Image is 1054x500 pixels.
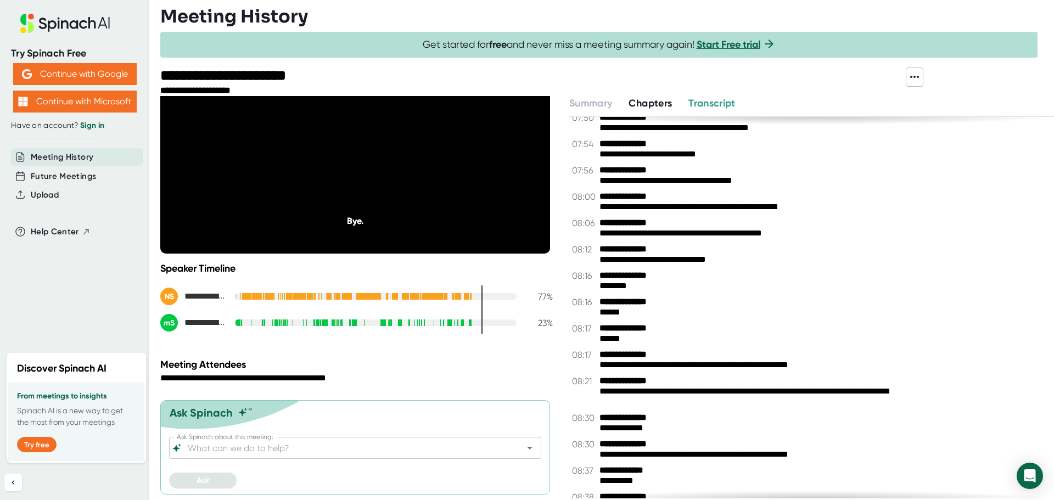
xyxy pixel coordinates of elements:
[17,437,57,452] button: Try free
[572,350,597,360] span: 08:17
[572,165,597,176] span: 07:56
[160,314,226,332] div: madison Stone
[160,6,308,27] h3: Meeting History
[170,406,233,419] div: Ask Spinach
[31,226,91,238] button: Help Center
[572,244,597,255] span: 08:12
[17,405,136,428] p: Spinach AI is a new way to get the most from your meetings
[186,440,506,456] input: What can we do to help?
[489,38,507,50] b: free
[569,96,612,111] button: Summary
[31,170,96,183] button: Future Meetings
[13,91,137,113] button: Continue with Microsoft
[525,291,553,302] div: 77 %
[80,121,104,130] a: Sign in
[688,96,736,111] button: Transcript
[160,288,226,305] div: Nathan Stowell
[572,271,597,281] span: 08:16
[572,113,597,123] span: 07:50
[4,474,22,491] button: Collapse sidebar
[199,216,511,226] div: Bye.
[522,440,537,456] button: Open
[11,47,138,60] div: Try Spinach Free
[572,139,597,149] span: 07:54
[31,151,93,164] button: Meeting History
[572,376,597,386] span: 08:21
[572,465,597,476] span: 08:37
[1017,463,1043,489] div: Open Intercom Messenger
[17,361,106,376] h2: Discover Spinach AI
[423,38,776,51] span: Get started for and never miss a meeting summary again!
[31,189,59,201] button: Upload
[160,262,553,274] div: Speaker Timeline
[31,226,79,238] span: Help Center
[11,121,138,131] div: Have an account?
[197,476,209,485] span: Ask
[22,69,32,79] img: Aehbyd4JwY73AAAAAElFTkSuQmCC
[160,288,178,305] div: NS
[169,473,237,488] button: Ask
[572,413,597,423] span: 08:30
[697,38,760,50] a: Start Free trial
[572,297,597,307] span: 08:16
[17,392,136,401] h3: From meetings to insights
[569,97,612,109] span: Summary
[629,97,672,109] span: Chapters
[572,439,597,450] span: 08:30
[13,63,137,85] button: Continue with Google
[160,358,556,370] div: Meeting Attendees
[525,318,553,328] div: 23 %
[572,323,597,334] span: 08:17
[629,96,672,111] button: Chapters
[572,192,597,202] span: 08:00
[688,97,736,109] span: Transcript
[572,218,597,228] span: 08:06
[160,314,178,332] div: mS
